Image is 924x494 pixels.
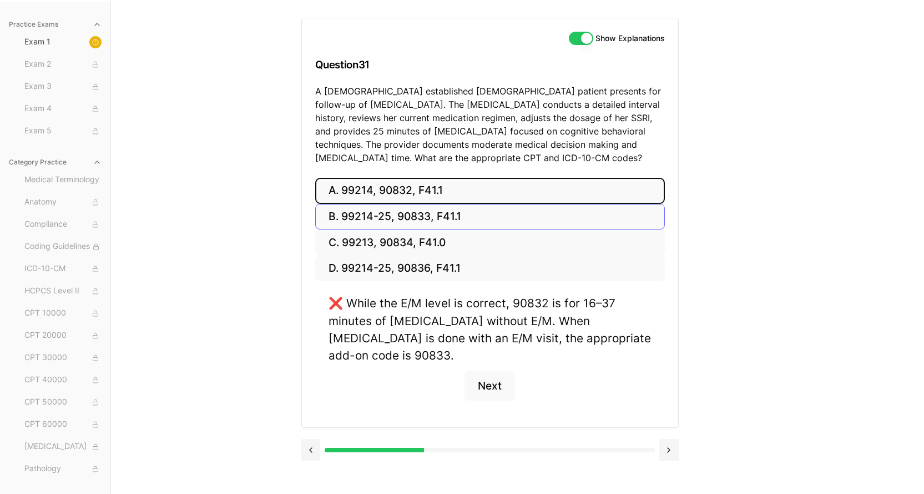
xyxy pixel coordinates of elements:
button: CPT 20000 [20,327,106,345]
button: A. 99214, 90832, F41.1 [315,178,665,204]
span: Exam 3 [24,81,102,93]
label: Show Explanations [595,34,665,42]
button: Medical Terminology [20,171,106,189]
span: Compliance [24,218,102,231]
h3: Question 31 [315,48,665,81]
button: D. 99214-25, 90836, F41.1 [315,256,665,282]
button: Exam 4 [20,100,106,118]
span: Coding Guidelines [24,241,102,253]
button: Next [464,371,515,401]
button: Category Practice [4,153,106,171]
button: Anatomy [20,193,106,211]
span: CPT 40000 [24,374,102,386]
div: ❌ While the E/M level is correct, 90832 is for 16–37 minutes of [MEDICAL_DATA] without E/M. When ... [329,295,652,364]
span: [MEDICAL_DATA] [24,441,102,453]
span: CPT 30000 [24,352,102,364]
button: Exam 3 [20,78,106,96]
span: ICD-10-CM [24,263,102,275]
button: Compliance [20,216,106,233]
span: Exam 1 [24,36,102,48]
button: Practice Exams [4,16,106,33]
span: CPT 50000 [24,396,102,408]
button: HCPCS Level II [20,282,106,300]
button: Exam 5 [20,122,106,140]
button: CPT 40000 [20,371,106,389]
span: Anatomy [24,196,102,208]
span: CPT 20000 [24,330,102,342]
span: Exam 2 [24,58,102,71]
button: Pathology [20,460,106,478]
span: Exam 5 [24,125,102,137]
button: ICD-10-CM [20,260,106,278]
span: Exam 4 [24,103,102,115]
button: Exam 2 [20,56,106,73]
span: Medical Terminology [24,174,102,186]
span: CPT 60000 [24,418,102,431]
button: B. 99214-25, 90833, F41.1 [315,204,665,230]
button: Exam 1 [20,33,106,51]
button: CPT 50000 [20,393,106,411]
button: C. 99213, 90834, F41.0 [315,229,665,256]
span: CPT 10000 [24,307,102,320]
span: HCPCS Level II [24,285,102,297]
button: CPT 60000 [20,416,106,433]
span: Pathology [24,463,102,475]
button: CPT 10000 [20,305,106,322]
button: Coding Guidelines [20,238,106,256]
button: CPT 30000 [20,349,106,367]
p: A [DEMOGRAPHIC_DATA] established [DEMOGRAPHIC_DATA] patient presents for follow-up of [MEDICAL_DA... [315,84,665,164]
button: [MEDICAL_DATA] [20,438,106,456]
